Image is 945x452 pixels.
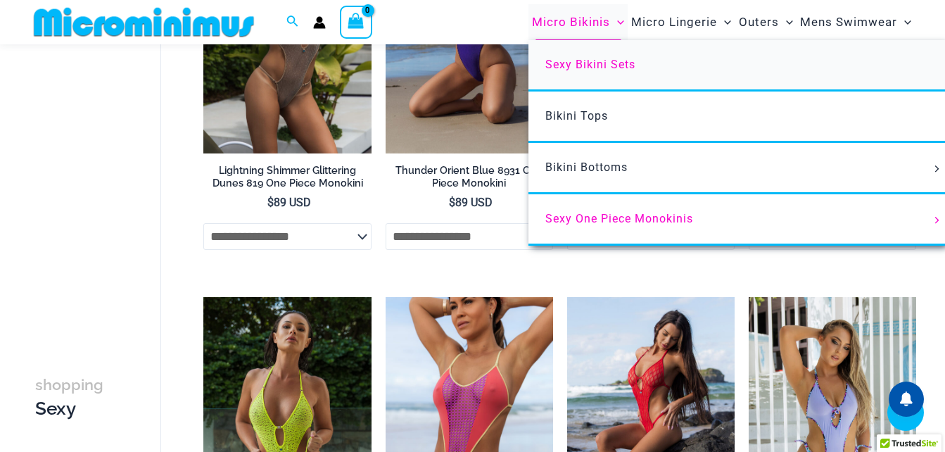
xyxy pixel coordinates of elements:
[610,4,624,40] span: Menu Toggle
[532,4,610,40] span: Micro Bikinis
[739,4,779,40] span: Outers
[528,4,628,40] a: Micro BikinisMenu ToggleMenu Toggle
[340,6,372,38] a: View Shopping Cart, empty
[631,4,717,40] span: Micro Lingerie
[286,13,299,31] a: Search icon link
[897,4,911,40] span: Menu Toggle
[313,16,326,29] a: Account icon link
[717,4,731,40] span: Menu Toggle
[779,4,793,40] span: Menu Toggle
[545,161,628,174] span: Bikini Bottoms
[449,196,493,209] bdi: 89 USD
[545,58,635,71] span: Sexy Bikini Sets
[267,196,311,209] bdi: 89 USD
[930,165,945,172] span: Menu Toggle
[545,212,693,225] span: Sexy One Piece Monokinis
[526,2,917,42] nav: Site Navigation
[35,47,162,329] iframe: TrustedSite Certified
[386,164,553,190] h2: Thunder Orient Blue 8931 One Piece Monokini
[628,4,735,40] a: Micro LingerieMenu ToggleMenu Toggle
[35,376,103,394] span: shopping
[797,4,915,40] a: Mens SwimwearMenu ToggleMenu Toggle
[449,196,455,209] span: $
[203,164,371,196] a: Lightning Shimmer Glittering Dunes 819 One Piece Monokini
[545,109,608,123] span: Bikini Tops
[386,164,553,196] a: Thunder Orient Blue 8931 One Piece Monokini
[203,164,371,190] h2: Lightning Shimmer Glittering Dunes 819 One Piece Monokini
[267,196,274,209] span: $
[800,4,897,40] span: Mens Swimwear
[735,4,797,40] a: OutersMenu ToggleMenu Toggle
[930,217,945,224] span: Menu Toggle
[28,6,260,38] img: MM SHOP LOGO FLAT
